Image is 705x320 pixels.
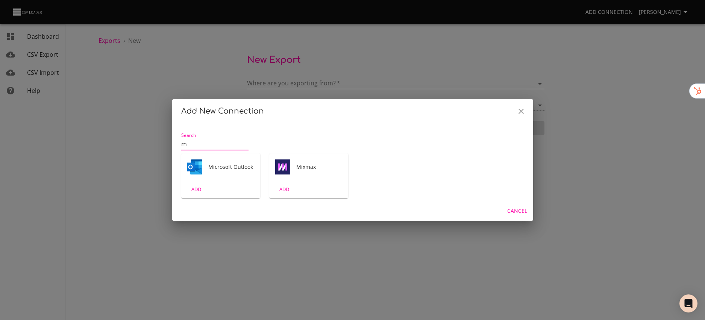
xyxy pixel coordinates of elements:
button: ADD [272,184,296,195]
span: Cancel [507,206,527,216]
label: Search [181,133,196,137]
div: Tool [187,159,202,174]
span: Microsoft Outlook [208,163,254,171]
div: Open Intercom Messenger [679,294,697,312]
img: Mixmax [275,159,290,174]
button: Cancel [504,204,530,218]
span: ADD [274,185,294,194]
img: Microsoft Outlook [187,159,202,174]
span: Mixmax [296,163,342,171]
button: Close [512,102,530,120]
span: ADD [186,185,206,194]
button: ADD [184,184,208,195]
h2: Add New Connection [181,105,524,117]
div: Tool [275,159,290,174]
